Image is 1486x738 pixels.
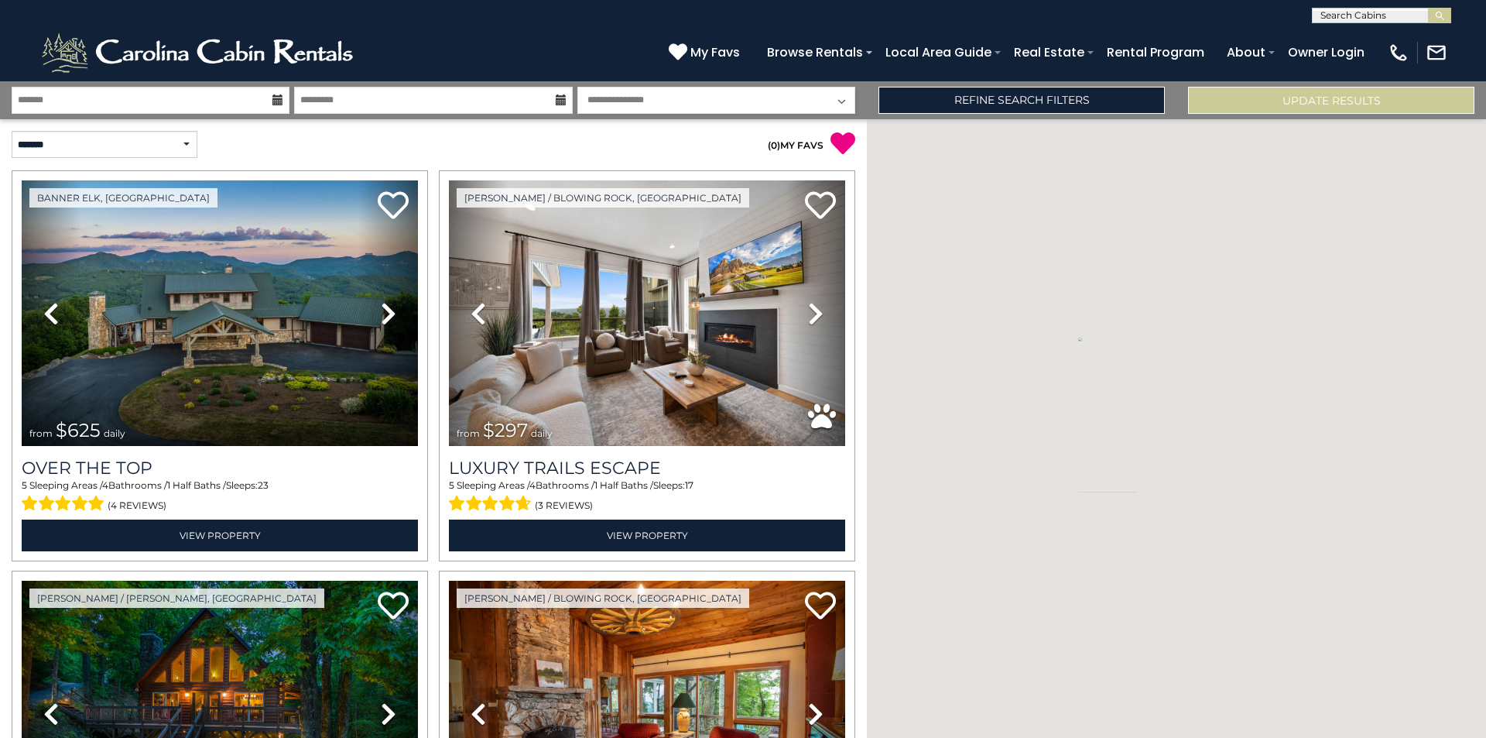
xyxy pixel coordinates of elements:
[56,419,101,441] span: $625
[1188,87,1474,114] button: Update Results
[457,427,480,439] span: from
[690,43,740,62] span: My Favs
[768,139,780,151] span: ( )
[878,39,999,66] a: Local Area Guide
[1006,39,1092,66] a: Real Estate
[29,188,217,208] a: Banner Elk, [GEOGRAPHIC_DATA]
[759,39,871,66] a: Browse Rentals
[1219,39,1273,66] a: About
[22,479,418,516] div: Sleeping Areas / Bathrooms / Sleeps:
[529,479,536,491] span: 4
[685,479,693,491] span: 17
[449,479,454,491] span: 5
[167,479,226,491] span: 1 Half Baths /
[108,496,166,516] span: (4 reviews)
[102,479,108,491] span: 4
[29,427,53,439] span: from
[1280,39,1372,66] a: Owner Login
[669,43,744,63] a: My Favs
[805,590,836,623] a: Add to favorites
[768,139,823,151] a: (0)MY FAVS
[22,458,418,479] a: Over The Top
[378,190,409,223] a: Add to favorites
[1426,42,1447,64] img: mail-regular-white.png
[1388,42,1409,64] img: phone-regular-white.png
[449,479,845,516] div: Sleeping Areas / Bathrooms / Sleeps:
[449,180,845,446] img: thumbnail_168695581.jpeg
[104,427,125,439] span: daily
[535,496,593,516] span: (3 reviews)
[457,589,749,608] a: [PERSON_NAME] / Blowing Rock, [GEOGRAPHIC_DATA]
[29,589,324,608] a: [PERSON_NAME] / [PERSON_NAME], [GEOGRAPHIC_DATA]
[594,479,653,491] span: 1 Half Baths /
[22,479,27,491] span: 5
[258,479,269,491] span: 23
[449,520,845,551] a: View Property
[449,458,845,479] a: Luxury Trails Escape
[457,188,749,208] a: [PERSON_NAME] / Blowing Rock, [GEOGRAPHIC_DATA]
[483,419,528,441] span: $297
[378,590,409,623] a: Add to favorites
[878,87,1165,114] a: Refine Search Filters
[531,427,553,439] span: daily
[771,139,777,151] span: 0
[39,29,360,76] img: White-1-2.png
[22,180,418,446] img: thumbnail_167153549.jpeg
[22,520,418,551] a: View Property
[805,190,836,223] a: Add to favorites
[1099,39,1212,66] a: Rental Program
